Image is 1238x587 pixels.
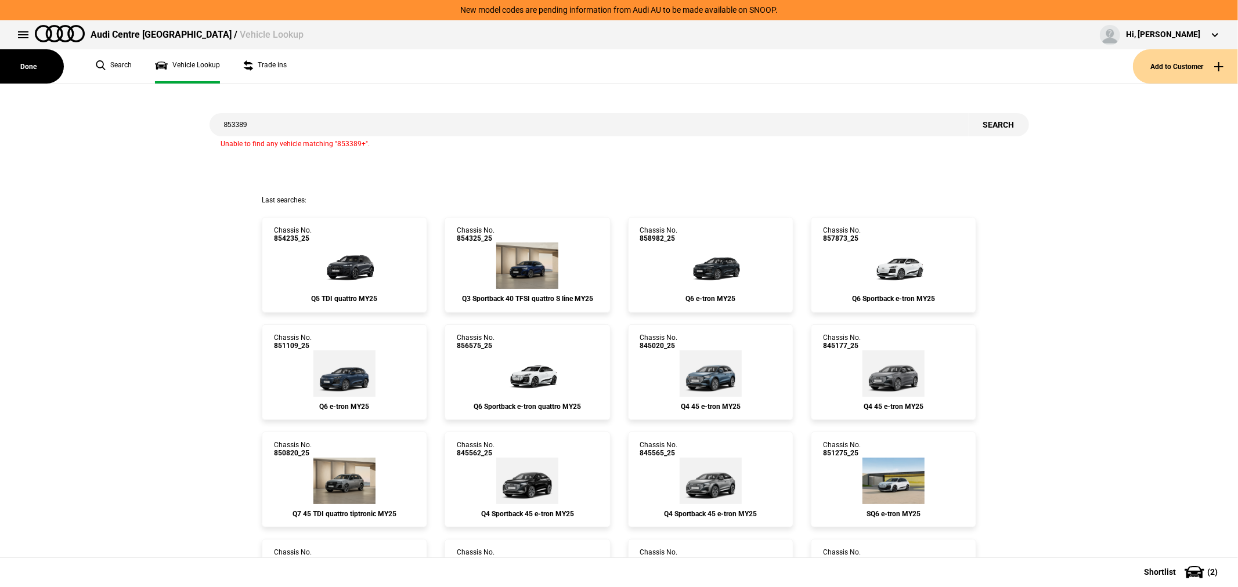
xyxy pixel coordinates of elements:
[457,449,495,457] span: 845562_25
[823,557,861,565] span: 850810_25
[1127,557,1238,586] button: Shortlist(2)
[676,242,745,289] img: Audi_GFBA1A_25_FW_H1H1__(Nadin:_C06)_ext.png
[640,510,781,518] div: Q4 Sportback 45 e-tron MY25
[457,510,598,518] div: Q4 Sportback 45 e-tron MY25
[680,350,742,397] img: Audi_F4BA53_25_AO_5Y5Y_WA7_FB5_PY5_PYY_(Nadin:_C18_FB5_PY5_PYY_S7E_WA7)_ext.png
[496,458,558,504] img: Audi_F4NA53_25_EI_0E0E_WA7_PWK_PY5_PYY_2FS_(Nadin:_2FS_C18_PWK_PY5_PYY_S7E_WA7)_ext.png
[274,295,415,303] div: Q5 TDI quattro MY25
[823,441,861,458] div: Chassis No.
[823,226,861,243] div: Chassis No.
[274,342,312,350] span: 851109_25
[493,350,562,397] img: Audi_GFNA38_25_GX_2Y2Y_WA2_WA7_VW5_PAJ_PYH_V39_(Nadin:_C06_PAJ_PYH_V39_VW5_WA2_WA7)_ext.png
[496,242,558,289] img: Audi_F3NC6Y_25_EI_2D2D_PXC_WC7_6FJ_52Z_2JD_(Nadin:_2JD_52Z_6FJ_C62_PXC_WC7)_ext.png
[243,49,287,84] a: Trade ins
[457,403,598,411] div: Q6 Sportback e-tron quattro MY25
[823,548,861,565] div: Chassis No.
[35,25,85,42] img: audi.png
[96,49,132,84] a: Search
[823,449,861,457] span: 851275_25
[309,242,379,289] img: Audi_GUBAUY_25_II_N7N7_3FU_PAH_WA7_5TK_6FJ_F80_H65_PWC_Y4T_(Nadin:_3FU_5TK_6FJ_C59_F80_H65_PAH_PW...
[274,334,312,350] div: Chassis No.
[969,113,1029,136] button: Search
[457,334,495,350] div: Chassis No.
[823,342,861,350] span: 845177_25
[823,234,861,242] span: 857873_25
[457,226,495,243] div: Chassis No.
[1133,49,1238,84] button: Add to Customer
[823,334,861,350] div: Chassis No.
[640,295,781,303] div: Q6 e-tron MY25
[210,136,1029,149] div: Unable to find any vehicle matching "853389+".
[457,548,495,565] div: Chassis No.
[640,234,678,242] span: 858982_25
[823,295,964,303] div: Q6 Sportback e-tron MY25
[640,557,678,565] span: 854480_25
[457,342,495,350] span: 856575_25
[823,403,964,411] div: Q4 45 e-tron MY25
[313,458,376,504] img: Audi_4MQAB2_25_MP_3M3M_3FU_PAH_6FJ_(Nadin:_3FU_6FJ_C95_PAH)_ext.png
[274,234,312,242] span: 854235_25
[859,242,929,289] img: Audi_GFNA1A_25_FW_2Y2Y__(Nadin:_C06_S9S)_ext.png
[155,49,220,84] a: Vehicle Lookup
[457,234,495,242] span: 854325_25
[274,510,415,518] div: Q7 45 TDI quattro tiptronic MY25
[640,403,781,411] div: Q4 45 e-tron MY25
[240,29,304,40] span: Vehicle Lookup
[640,334,678,350] div: Chassis No.
[640,548,678,565] div: Chassis No.
[274,449,312,457] span: 850820_25
[640,441,678,458] div: Chassis No.
[262,196,306,204] span: Last searches:
[862,458,925,504] img: Audi_GFBS58_25_GX_2Y2Y_PAH_(Nadin:_C05_PAH)_ext.png
[274,226,312,243] div: Chassis No.
[640,449,678,457] span: 845565_25
[313,350,376,397] img: Audi_GFBA1A_25_FW_3D3D_3FU_(Nadin:_3FU_C05)_ext.png
[274,441,312,458] div: Chassis No.
[680,458,742,504] img: Audi_F4NA53_25_AO_2L2L_WA7_FB5_PY5_PYY_(Nadin:_C18_FB5_PY5_PYY_S7E_WA7)_ext.png
[640,342,678,350] span: 845020_25
[274,557,312,565] span: 770647_21
[457,295,598,303] div: Q3 Sportback 40 TFSI quattro S line MY25
[1144,568,1176,576] span: Shortlist
[210,113,969,136] input: Enter vehicle chassis number or other identifier.
[457,441,495,458] div: Chassis No.
[457,557,495,565] span: 850783_25
[1126,29,1200,41] div: Hi, [PERSON_NAME]
[640,226,678,243] div: Chassis No.
[91,28,304,41] div: Audi Centre [GEOGRAPHIC_DATA] /
[823,510,964,518] div: SQ6 e-tron MY25
[1207,568,1218,576] span: ( 2 )
[862,350,925,397] img: Audi_F4BA53_25_AO_C2C2__(Nadin:_C18_S7E)_ext.png
[274,403,415,411] div: Q6 e-tron MY25
[274,548,312,565] div: Chassis No.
